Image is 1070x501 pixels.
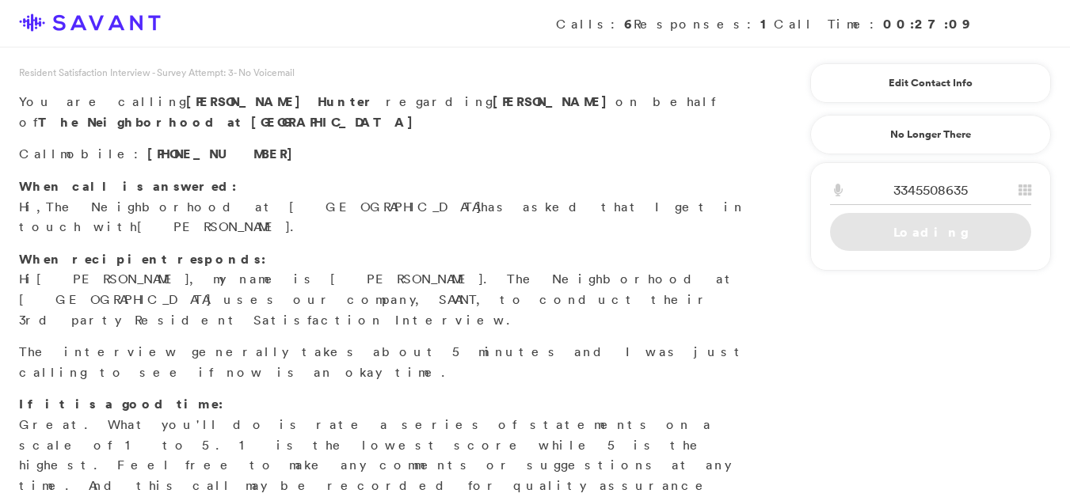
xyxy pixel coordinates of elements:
a: No Longer There [810,115,1051,154]
strong: When recipient responds: [19,250,266,268]
span: [PHONE_NUMBER] [147,145,301,162]
a: Edit Contact Info [830,70,1031,96]
p: Hi , my name is [PERSON_NAME]. The Neighborhood at [GEOGRAPHIC_DATA] uses our company, SAVANT, to... [19,249,750,330]
strong: 1 [760,15,774,32]
a: Loading [830,213,1031,251]
span: [PERSON_NAME] [137,218,290,234]
p: Hi, has asked that I get in touch with . [19,176,750,237]
strong: 6 [624,15,634,32]
p: The interview generally takes about 5 minutes and I was just calling to see if now is an okay time. [19,342,750,382]
span: mobile [60,146,134,161]
strong: If it is a good time: [19,395,223,412]
span: Hunter [318,93,377,110]
span: Resident Satisfaction Interview - Survey Attempt: 3 - No Voicemail [19,66,295,79]
p: Call : [19,144,750,165]
span: The Neighborhood at [GEOGRAPHIC_DATA] [46,199,481,214]
strong: 00:27:09 [883,15,972,32]
span: [PERSON_NAME] [36,271,189,287]
p: You are calling regarding on behalf of [19,92,750,132]
strong: When call is answered: [19,177,237,195]
strong: The Neighborhood at [GEOGRAPHIC_DATA] [38,113,421,131]
span: [PERSON_NAME] [186,93,309,110]
strong: [PERSON_NAME] [493,93,615,110]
